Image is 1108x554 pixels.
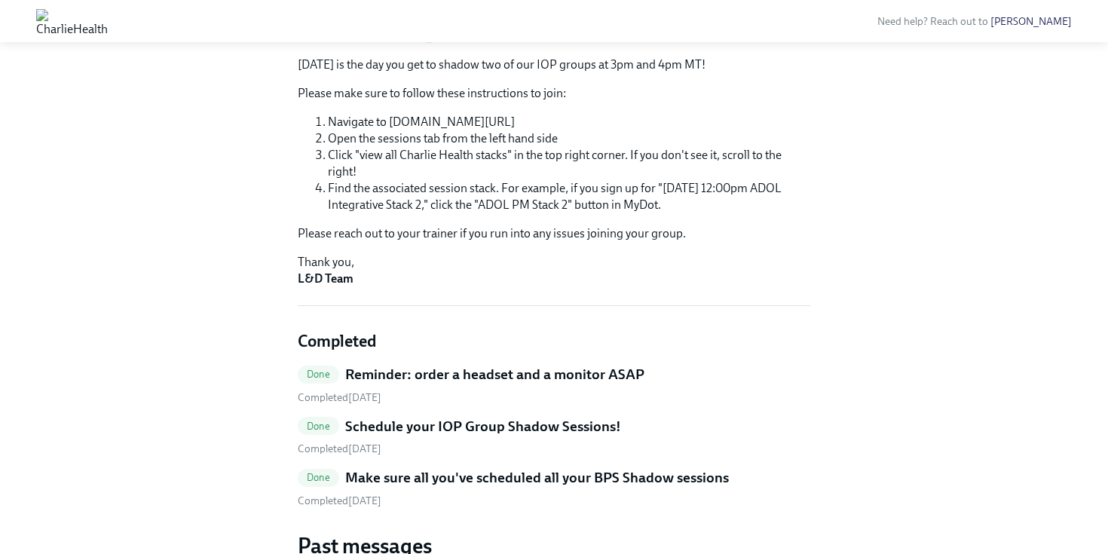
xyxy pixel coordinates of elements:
[298,472,339,483] span: Done
[298,369,339,380] span: Done
[298,494,381,507] span: Wednesday, August 27th 2025, 1:53 pm
[877,15,1072,28] span: Need help? Reach out to
[298,442,381,455] span: Wednesday, August 27th 2025, 3:26 pm
[328,114,810,130] li: Navigate to [DOMAIN_NAME][URL]
[298,225,810,242] p: Please reach out to your trainer if you run into any issues joining your group.
[345,365,644,384] h5: Reminder: order a headset and a monitor ASAP
[328,180,810,213] li: Find the associated session stack. For example, if you sign up for "[DATE] 12:00pm ADOL Integrati...
[298,85,810,102] p: Please make sure to follow these instructions to join:
[345,468,729,488] h5: Make sure all you've scheduled all your BPS Shadow sessions
[36,9,108,33] img: CharlieHealth
[298,391,381,404] span: Wednesday, August 27th 2025, 4:02 pm
[990,15,1072,28] a: [PERSON_NAME]
[328,130,810,147] li: Open the sessions tab from the left hand side
[328,147,810,180] li: Click "view all Charlie Health stacks" in the top right corner. If you don't see it, scroll to th...
[298,417,810,457] a: DoneSchedule your IOP Group Shadow Sessions! Completed[DATE]
[298,57,810,73] p: [DATE] is the day you get to shadow two of our IOP groups at 3pm and 4pm MT!
[298,271,354,286] strong: L&D Team
[298,365,810,405] a: DoneReminder: order a headset and a monitor ASAP Completed[DATE]
[298,421,339,432] span: Done
[298,330,810,353] h4: Completed
[345,417,621,436] h5: Schedule your IOP Group Shadow Sessions!
[298,254,810,287] p: Thank you,
[298,468,810,508] a: DoneMake sure all you've scheduled all your BPS Shadow sessions Completed[DATE]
